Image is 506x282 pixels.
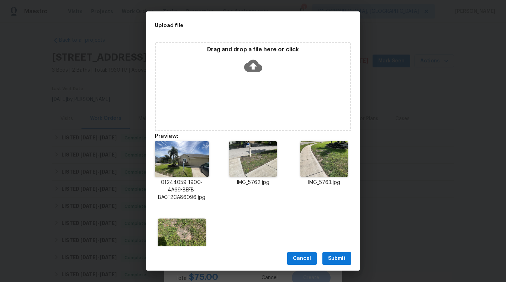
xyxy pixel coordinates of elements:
h2: Upload file [155,21,319,29]
p: 01244059-190C-4A69-BEFB-BACF2CA86096.jpg [155,179,209,201]
button: Cancel [287,252,317,265]
button: Submit [322,252,351,265]
img: Z [155,141,209,177]
p: IMG_5762.jpg [226,179,280,186]
p: IMG_5763.jpg [297,179,351,186]
img: 2Q== [229,141,276,177]
img: 2Q== [300,141,348,177]
span: Cancel [293,254,311,263]
img: 2Q== [158,219,205,254]
p: Drag and drop a file here or click [156,46,350,53]
span: Submit [328,254,346,263]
